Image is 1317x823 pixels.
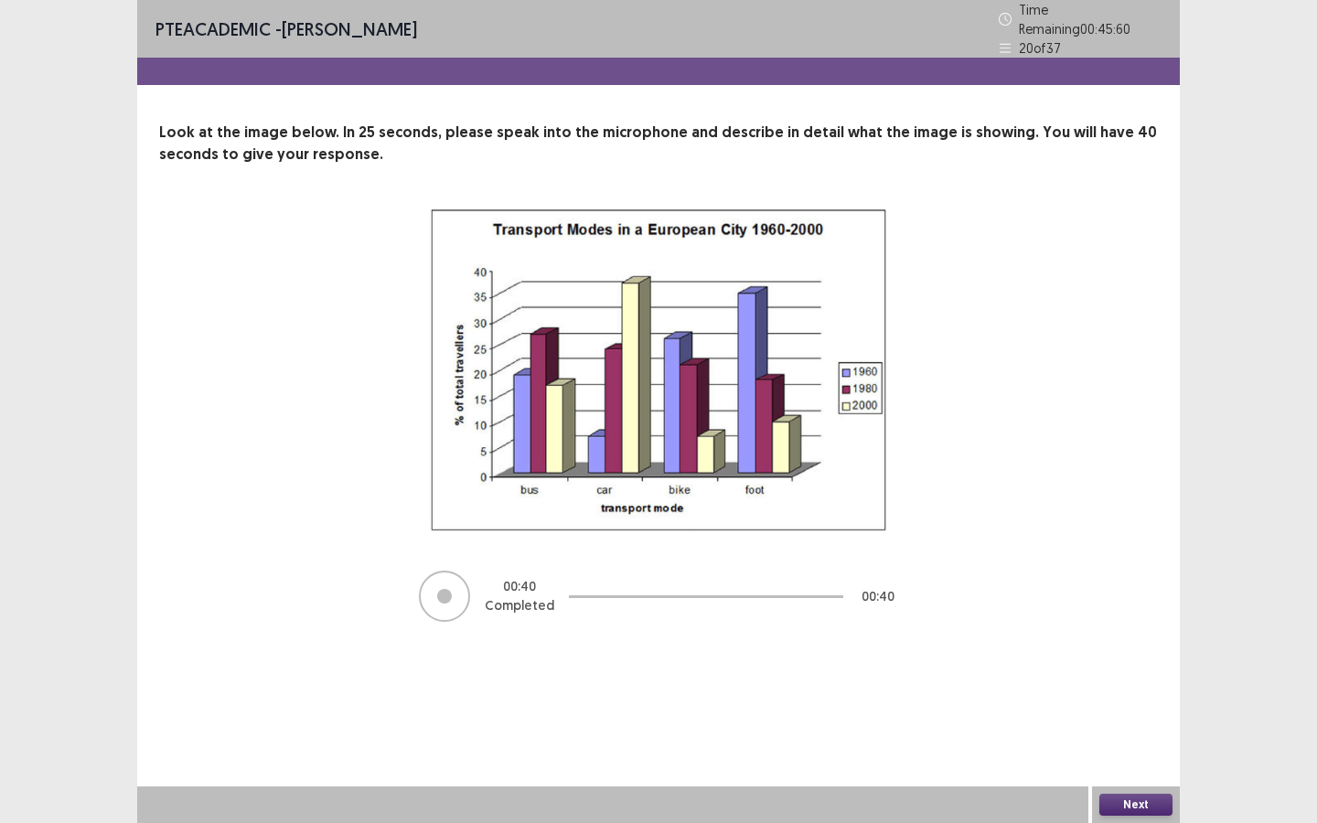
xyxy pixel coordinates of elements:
[155,16,417,43] p: - [PERSON_NAME]
[862,587,894,606] p: 00 : 40
[430,209,887,532] img: image-description
[1099,794,1172,816] button: Next
[155,17,271,40] span: PTE academic
[503,577,536,596] p: 00 : 40
[159,122,1158,166] p: Look at the image below. In 25 seconds, please speak into the microphone and describe in detail w...
[1019,38,1061,58] p: 20 of 37
[485,596,554,615] p: Completed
